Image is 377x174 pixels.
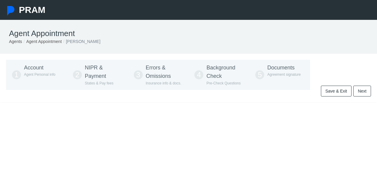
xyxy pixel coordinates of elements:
span: 4 [194,70,203,79]
p: Insurance info & docs. [146,81,183,86]
span: NIPR & Payment [85,65,106,79]
span: 2 [73,70,82,79]
p: Agent Personal info [24,72,61,78]
img: Pram Partner [6,6,16,16]
li: Agent Appointment [22,38,62,45]
li: [PERSON_NAME] [62,38,100,45]
span: Account [24,65,43,71]
p: States & Pay fees [85,81,122,86]
span: Documents [267,65,295,71]
span: 3 [134,70,143,79]
span: 1 [12,70,21,79]
h1: Agent Appointment [9,29,368,38]
span: 5 [255,70,264,79]
a: Next [353,86,371,96]
p: Pre-Check Questions [206,81,243,86]
span: PRAM [19,5,45,15]
span: Background Check [206,65,235,79]
a: Save & Exit [321,86,352,96]
p: Agreement signature [267,72,304,78]
span: Errors & Omissions [146,65,171,79]
li: Agents [9,38,22,45]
